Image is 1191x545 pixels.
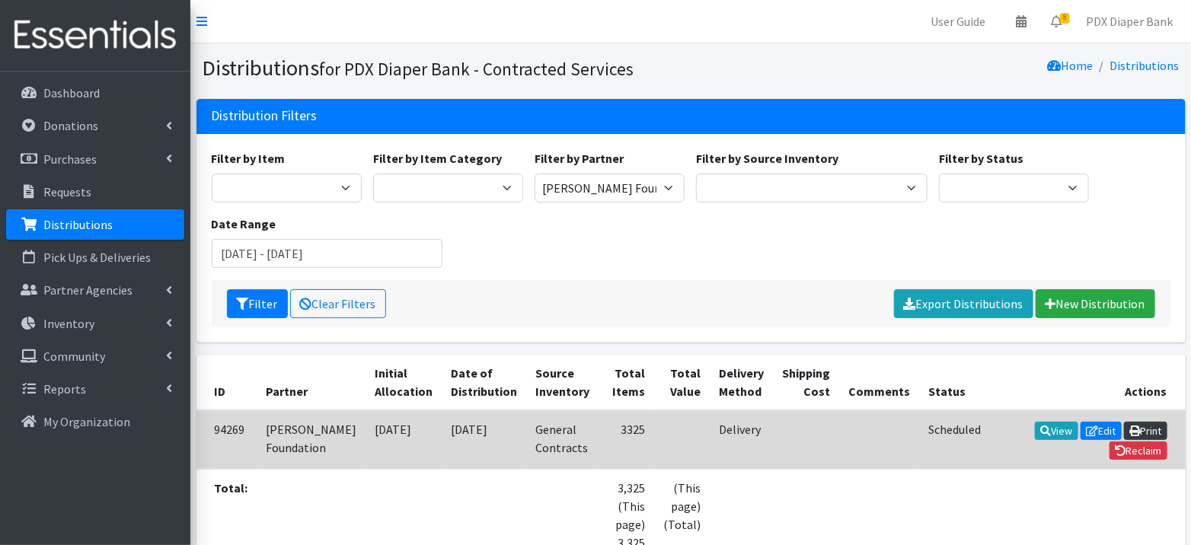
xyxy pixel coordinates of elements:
[442,410,527,470] td: [DATE]
[43,118,98,133] p: Donations
[1060,13,1070,24] span: 8
[6,209,184,240] a: Distributions
[1110,58,1180,73] a: Distributions
[1074,6,1185,37] a: PDX Diaper Bank
[939,149,1023,167] label: Filter by Status
[1081,422,1122,440] a: Edit
[710,410,774,470] td: Delivery
[442,355,527,410] th: Date of Distribution
[6,406,184,437] a: My Organization
[212,239,443,268] input: January 1, 2011 - December 31, 2011
[1036,289,1155,318] a: New Distribution
[6,78,184,108] a: Dashboard
[918,6,998,37] a: User Guide
[710,355,774,410] th: Delivery Method
[373,149,502,167] label: Filter by Item Category
[991,355,1186,410] th: Actions
[212,149,286,167] label: Filter by Item
[599,355,655,410] th: Total Items
[1035,422,1078,440] a: View
[655,355,710,410] th: Total Value
[6,242,184,272] a: Pick Ups & Deliveries
[227,289,288,318] button: Filter
[1110,441,1167,460] a: Reclaim
[774,355,840,410] th: Shipping Cost
[43,85,100,100] p: Dashboard
[215,480,248,496] strong: Total:
[894,289,1033,318] a: Export Distributions
[212,108,318,124] h3: Distribution Filters
[6,10,184,61] img: HumanEssentials
[920,410,991,470] td: Scheduled
[203,55,685,81] h1: Distributions
[920,355,991,410] th: Status
[6,275,184,305] a: Partner Agencies
[43,282,133,298] p: Partner Agencies
[6,144,184,174] a: Purchases
[257,410,366,470] td: [PERSON_NAME] Foundation
[43,250,151,265] p: Pick Ups & Deliveries
[43,217,113,232] p: Distributions
[196,410,257,470] td: 94269
[257,355,366,410] th: Partner
[43,184,91,199] p: Requests
[43,381,86,397] p: Reports
[1124,422,1167,440] a: Print
[6,341,184,371] a: Community
[6,110,184,141] a: Donations
[527,355,599,410] th: Source Inventory
[6,308,184,339] a: Inventory
[535,149,624,167] label: Filter by Partner
[366,410,442,470] td: [DATE]
[840,355,920,410] th: Comments
[43,316,94,331] p: Inventory
[696,149,838,167] label: Filter by Source Inventory
[1039,6,1074,37] a: 8
[320,58,634,80] small: for PDX Diaper Bank - Contracted Services
[290,289,386,318] a: Clear Filters
[6,374,184,404] a: Reports
[1048,58,1094,73] a: Home
[599,410,655,470] td: 3325
[196,355,257,410] th: ID
[527,410,599,470] td: General Contracts
[366,355,442,410] th: Initial Allocation
[212,215,276,233] label: Date Range
[6,177,184,207] a: Requests
[43,151,97,167] p: Purchases
[43,349,105,364] p: Community
[43,414,130,429] p: My Organization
